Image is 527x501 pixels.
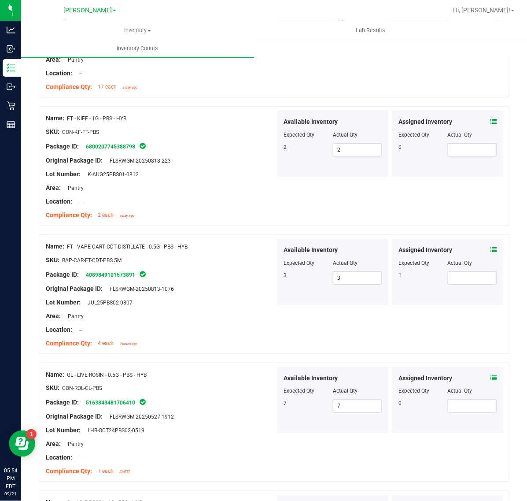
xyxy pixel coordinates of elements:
span: GL - LIVE ROSIN - 0.5G - PBS - HYB [67,372,147,378]
span: Compliance Qty: [46,212,92,219]
input: 3 [333,272,381,284]
inline-svg: Outbound [7,82,15,91]
span: CON-KF-FT-PBS [62,129,99,135]
span: JUL25PBS02-0807 [83,300,133,306]
span: -- [75,455,82,461]
div: 0 [398,400,447,408]
span: Inventory [22,26,254,34]
span: Package ID: [46,143,79,150]
iframe: Resource center [9,430,35,457]
inline-svg: Reports [7,120,15,129]
span: Compliance Qty: [46,83,92,90]
span: 4 each [98,340,114,346]
span: Compliance Qty: [46,468,92,475]
span: SKU: [46,256,59,263]
span: Expected Qty [284,132,315,138]
span: Actual Qty [333,388,357,394]
span: CON-ROL-GL-PBS [62,386,102,392]
span: a day ago [122,85,137,89]
span: -- [75,71,82,77]
span: SKU: [46,128,59,135]
span: Location: [46,198,72,205]
span: Name: [46,115,64,122]
span: Lot Number: [46,171,81,178]
span: Area: [46,184,61,191]
div: Expected Qty [398,131,447,139]
span: Lot Number: [46,427,81,434]
p: 09/21 [4,490,17,497]
span: Lot Number: [46,299,81,306]
span: Original Package ID: [46,157,103,164]
iframe: Resource center unread badge [26,429,37,440]
span: Location: [46,326,72,333]
span: Available Inventory [284,374,338,383]
span: Available Inventory [284,117,338,126]
span: Location: [46,454,72,461]
span: Name: [46,243,64,250]
span: FT - VAPE CART CDT DISTILLATE - 0.5G - PBS - HYB [67,244,188,250]
a: 5163843481706410 [86,400,135,406]
span: Assigned Inventory [398,374,452,383]
span: a day ago [119,214,134,218]
inline-svg: Analytics [7,26,15,34]
span: FLSRWGM-20250527-1912 [105,414,174,420]
div: Expected Qty [398,259,447,267]
span: Pantry [63,185,84,191]
span: Expected Qty [284,388,315,394]
span: Inventory Counts [105,45,170,52]
span: Compliance Qty: [46,340,92,347]
div: 0 [398,143,447,151]
span: Assigned Inventory [398,117,452,126]
span: K-AUG25PBS01-0812 [83,171,139,178]
span: 3 hours ago [119,342,137,346]
span: Hi, [PERSON_NAME]! [453,7,510,14]
span: -- [75,199,82,205]
p: 05:54 PM EDT [4,467,17,490]
span: In Sync [139,270,147,278]
span: [DATE] [119,470,129,474]
span: 7 [284,401,287,407]
span: LHR-OCT24PBS02-0519 [83,428,144,434]
span: Pantry [63,442,84,448]
span: Name: [46,371,64,378]
span: 2 each [98,212,114,218]
div: Expected Qty [398,387,447,395]
span: Package ID: [46,271,79,278]
span: Area: [46,312,61,319]
inline-svg: Inventory [7,63,15,72]
span: 3 [284,272,287,278]
span: Location: [46,70,72,77]
input: 7 [333,400,381,412]
span: Actual Qty [333,132,357,138]
span: Pantry [63,313,84,319]
span: Actual Qty [333,260,357,266]
span: 17 each [98,84,117,90]
a: Inventory [21,21,254,40]
span: Original Package ID: [46,413,103,420]
span: Package ID: [46,399,79,406]
span: Available Inventory [284,245,338,255]
span: In Sync [139,141,147,150]
span: Area: [46,441,61,448]
span: 7 each [98,468,114,475]
span: FLSRWGM-20250818-223 [105,158,171,164]
span: In Sync [139,398,147,407]
a: 6800207745388798 [86,144,135,150]
span: -- [75,327,82,333]
span: FLSRWGM-20250813-1076 [105,286,174,292]
span: FT - KIEF - 1G - PBS - HYB [67,115,126,122]
div: 1 [398,271,447,279]
div: Actual Qty [448,131,497,139]
span: Pantry [63,57,84,63]
a: Inventory Counts [21,39,254,58]
span: Assigned Inventory [398,245,452,255]
inline-svg: Inbound [7,45,15,53]
div: Actual Qty [448,387,497,395]
span: Lab Results [344,26,397,34]
span: 2 [284,144,287,150]
span: [PERSON_NAME] [63,7,112,14]
span: SKU: [46,385,59,392]
input: 2 [333,144,381,156]
span: BAP-CAR-FT-CDT-PBS.5M [62,257,122,263]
